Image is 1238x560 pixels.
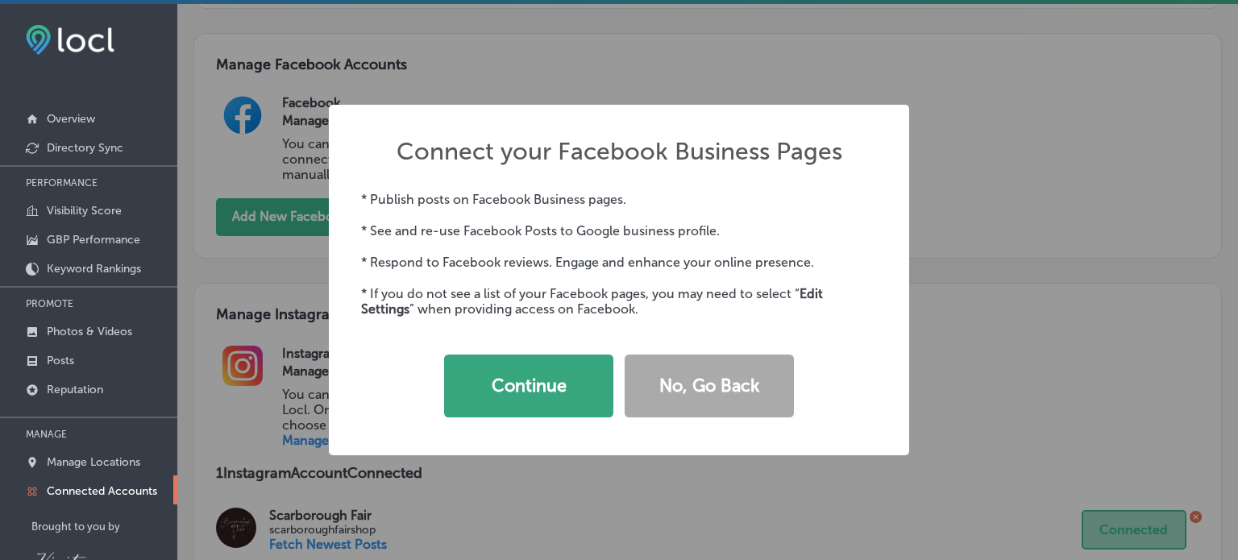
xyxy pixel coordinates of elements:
p: Connected Accounts [47,484,157,498]
p: Posts [47,354,74,367]
p: Manage Locations [47,455,140,469]
img: fda3e92497d09a02dc62c9cd864e3231.png [26,25,114,55]
p: Directory Sync [47,141,123,155]
p: * If you do not see a list of your Facebook pages, you may need to select “ ” when providing acce... [361,286,877,317]
p: * Publish posts on Facebook Business pages. [361,192,877,207]
p: Visibility Score [47,204,122,218]
p: * Respond to Facebook reviews. Engage and enhance your online presence. [361,255,877,270]
strong: Edit Settings [361,286,823,317]
p: Photos & Videos [47,325,132,338]
p: GBP Performance [47,233,140,247]
p: Keyword Rankings [47,262,141,276]
button: Continue [444,355,613,417]
button: No, Go Back [625,355,794,417]
p: Reputation [47,383,103,396]
p: * See and re-use Facebook Posts to Google business profile. [361,223,877,239]
p: Overview [47,112,95,126]
p: Brought to you by [31,521,177,533]
h2: Connect your Facebook Business Pages [397,137,842,166]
